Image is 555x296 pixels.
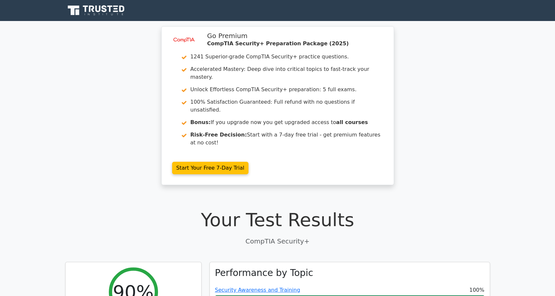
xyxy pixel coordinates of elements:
a: Security Awareness and Training [215,287,300,293]
p: CompTIA Security+ [65,236,490,246]
h3: Performance by Topic [215,267,313,279]
span: 100% [469,286,485,294]
a: Start Your Free 7-Day Trial [172,162,249,174]
h1: Your Test Results [65,209,490,231]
